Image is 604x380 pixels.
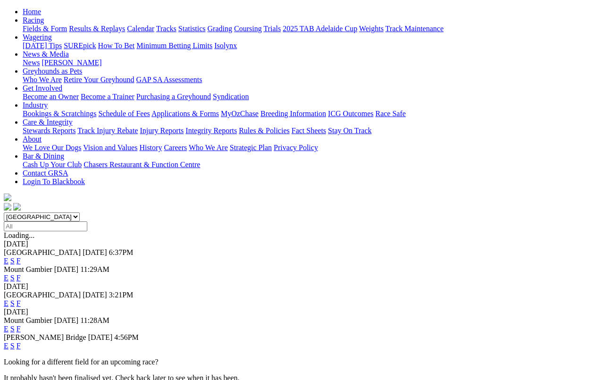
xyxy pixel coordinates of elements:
[23,8,41,16] a: Home
[23,93,600,101] div: Get Involved
[23,177,85,186] a: Login To Blackbook
[23,25,67,33] a: Fields & Form
[23,33,52,41] a: Wagering
[213,93,249,101] a: Syndication
[234,25,262,33] a: Coursing
[23,76,600,84] div: Greyhounds as Pets
[4,325,8,333] a: E
[4,282,600,291] div: [DATE]
[98,110,150,118] a: Schedule of Fees
[83,291,107,299] span: [DATE]
[80,265,109,273] span: 11:29AM
[17,257,21,265] a: F
[359,25,384,33] a: Weights
[23,118,73,126] a: Care & Integrity
[10,257,15,265] a: S
[83,248,107,256] span: [DATE]
[178,25,206,33] a: Statistics
[114,333,139,341] span: 4:56PM
[88,333,113,341] span: [DATE]
[23,160,600,169] div: Bar & Dining
[64,76,134,84] a: Retire Your Greyhound
[23,76,62,84] a: Who We Are
[23,59,40,67] a: News
[4,299,8,307] a: E
[4,248,81,256] span: [GEOGRAPHIC_DATA]
[23,42,62,50] a: [DATE] Tips
[214,42,237,50] a: Isolynx
[263,25,281,33] a: Trials
[23,50,69,58] a: News & Media
[4,203,11,211] img: facebook.svg
[4,221,87,231] input: Select date
[10,342,15,350] a: S
[4,316,52,324] span: Mount Gambier
[23,84,62,92] a: Get Involved
[23,42,600,50] div: Wagering
[84,160,200,169] a: Chasers Restaurant & Function Centre
[4,194,11,201] img: logo-grsa-white.png
[208,25,232,33] a: Grading
[23,93,79,101] a: Become an Owner
[54,265,79,273] span: [DATE]
[23,25,600,33] div: Racing
[189,144,228,152] a: Who We Are
[4,274,8,282] a: E
[42,59,101,67] a: [PERSON_NAME]
[4,240,600,248] div: [DATE]
[23,160,82,169] a: Cash Up Your Club
[4,265,52,273] span: Mount Gambier
[23,101,48,109] a: Industry
[221,110,259,118] a: MyOzChase
[151,110,219,118] a: Applications & Forms
[10,325,15,333] a: S
[375,110,405,118] a: Race Safe
[17,325,21,333] a: F
[81,93,134,101] a: Become a Trainer
[4,308,600,316] div: [DATE]
[23,59,600,67] div: News & Media
[23,144,600,152] div: About
[23,127,75,135] a: Stewards Reports
[230,144,272,152] a: Strategic Plan
[127,25,154,33] a: Calendar
[64,42,96,50] a: SUREpick
[10,274,15,282] a: S
[23,110,96,118] a: Bookings & Scratchings
[260,110,326,118] a: Breeding Information
[4,231,34,239] span: Loading...
[4,358,600,366] p: Looking for a different field for an upcoming race?
[136,93,211,101] a: Purchasing a Greyhound
[54,316,79,324] span: [DATE]
[23,110,600,118] div: Industry
[13,203,21,211] img: twitter.svg
[136,42,212,50] a: Minimum Betting Limits
[292,127,326,135] a: Fact Sheets
[23,144,81,152] a: We Love Our Dogs
[83,144,137,152] a: Vision and Values
[17,299,21,307] a: F
[136,76,202,84] a: GAP SA Assessments
[4,291,81,299] span: [GEOGRAPHIC_DATA]
[140,127,184,135] a: Injury Reports
[328,127,371,135] a: Stay On Track
[23,16,44,24] a: Racing
[386,25,444,33] a: Track Maintenance
[10,299,15,307] a: S
[239,127,290,135] a: Rules & Policies
[23,169,68,177] a: Contact GRSA
[4,257,8,265] a: E
[23,67,82,75] a: Greyhounds as Pets
[23,127,600,135] div: Care & Integrity
[109,248,134,256] span: 6:37PM
[109,291,134,299] span: 3:21PM
[77,127,138,135] a: Track Injury Rebate
[328,110,373,118] a: ICG Outcomes
[69,25,125,33] a: Results & Replays
[164,144,187,152] a: Careers
[23,152,64,160] a: Bar & Dining
[283,25,357,33] a: 2025 TAB Adelaide Cup
[23,135,42,143] a: About
[4,333,86,341] span: [PERSON_NAME] Bridge
[156,25,176,33] a: Tracks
